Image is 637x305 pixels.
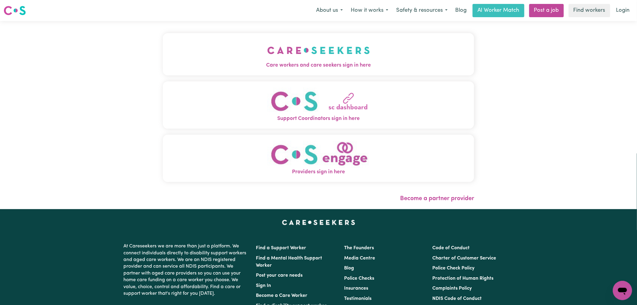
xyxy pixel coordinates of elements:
[433,286,472,291] a: Complaints Policy
[344,266,354,271] a: Blog
[569,4,610,17] a: Find workers
[163,168,474,176] span: Providers sign in here
[433,256,496,261] a: Charter of Customer Service
[256,283,271,288] a: Sign In
[433,276,494,281] a: Protection of Human Rights
[163,81,474,129] button: Support Coordinators sign in here
[163,61,474,69] span: Care workers and care seekers sign in here
[256,256,322,268] a: Find a Mental Health Support Worker
[256,273,303,278] a: Post your care needs
[452,4,470,17] a: Blog
[256,246,306,250] a: Find a Support Worker
[312,4,347,17] button: About us
[282,220,355,225] a: Careseekers home page
[344,296,371,301] a: Testimonials
[433,266,475,271] a: Police Check Policy
[529,4,564,17] a: Post a job
[4,5,26,16] img: Careseekers logo
[473,4,524,17] a: AI Worker Match
[400,196,474,202] a: Become a partner provider
[344,286,368,291] a: Insurances
[613,4,633,17] a: Login
[163,33,474,75] button: Care workers and care seekers sign in here
[347,4,392,17] button: How it works
[344,256,375,261] a: Media Centre
[344,276,374,281] a: Police Checks
[163,115,474,123] span: Support Coordinators sign in here
[256,293,307,298] a: Become a Care Worker
[123,241,249,299] p: At Careseekers we are more than just a platform. We connect individuals directly to disability su...
[613,281,632,300] iframe: Button to launch messaging window
[433,296,482,301] a: NDIS Code of Conduct
[433,246,470,250] a: Code of Conduct
[163,135,474,182] button: Providers sign in here
[344,246,374,250] a: The Founders
[4,4,26,17] a: Careseekers logo
[392,4,452,17] button: Safety & resources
